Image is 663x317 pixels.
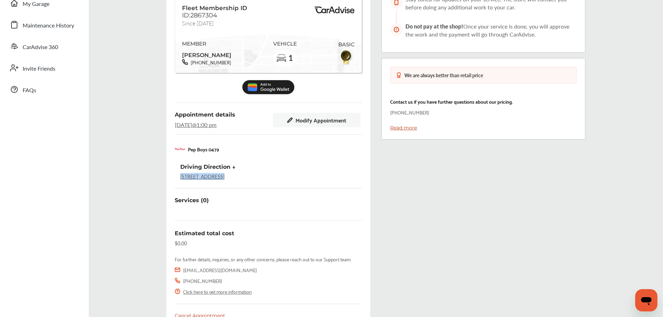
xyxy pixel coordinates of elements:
[295,117,346,123] span: Modify Appointment
[405,22,569,38] span: Once your service is done, you will approve the work and the payment will go through CarAdvise.
[182,49,231,59] span: [PERSON_NAME]
[175,267,180,273] img: icon_email.5572a086.svg
[276,53,287,64] img: car-basic.192fe7b4.svg
[175,144,185,154] img: logo-pepboys.png
[188,59,231,66] span: [PHONE_NUMBER]
[405,23,463,30] span: Do not pay at the shop!
[6,80,82,98] a: FAQs
[182,59,188,65] img: phone-black.37208b07.svg
[188,145,219,153] p: Pep Boys 0479
[23,43,58,52] span: CarAdvise 360
[182,19,214,25] span: Since [DATE]
[635,289,657,311] iframe: Button to launch messaging window
[6,37,82,55] a: CarAdvise 360
[390,97,513,105] p: Contact us if you have further questions about our pricing.
[404,73,483,78] div: We are always better than retail price
[23,21,74,30] span: Maintenance History
[183,266,257,274] div: [EMAIL_ADDRESS][DOMAIN_NAME]
[175,197,209,204] div: Services (0)
[175,278,180,284] img: icon_call.cce55db1.svg
[273,113,361,127] button: Modify Appointment
[338,41,355,48] span: BASIC
[390,108,429,116] p: [PHONE_NUMBER]
[180,173,224,180] a: [STREET_ADDRESS]
[175,230,234,237] span: Estimated total cost
[192,121,197,129] span: @
[396,72,402,78] img: medal-badge-icon.048288b6.svg
[180,164,236,170] div: Driving Direction ↓
[183,277,222,285] div: [PHONE_NUMBER]
[288,54,293,62] span: 1
[6,16,82,34] a: Maintenance History
[182,41,231,47] span: MEMBER
[339,49,354,65] img: BasicBadge.31956f0b.svg
[273,41,297,47] span: VEHICLE
[182,11,217,19] span: ID:2867304
[6,59,82,77] a: Invite Friends
[175,121,192,129] span: [DATE]
[175,288,180,294] img: icon_warning_qmark.76b945ae.svg
[175,240,187,247] div: $0.00
[23,86,36,95] span: FAQs
[390,125,417,131] a: Read more
[183,287,252,295] a: Click here to get more information
[197,121,216,129] span: 1:00 pm
[175,111,235,118] span: Appointment details
[242,80,294,94] img: Add_to_Google_Wallet.5c177d4c.svg
[175,255,351,263] div: For further details, inquiries, or any other concerns, please reach out to our Support team.
[23,64,55,73] span: Invite Friends
[182,5,247,11] span: Fleet Membership ID
[314,7,355,14] img: BasicPremiumLogo.8d547ee0.svg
